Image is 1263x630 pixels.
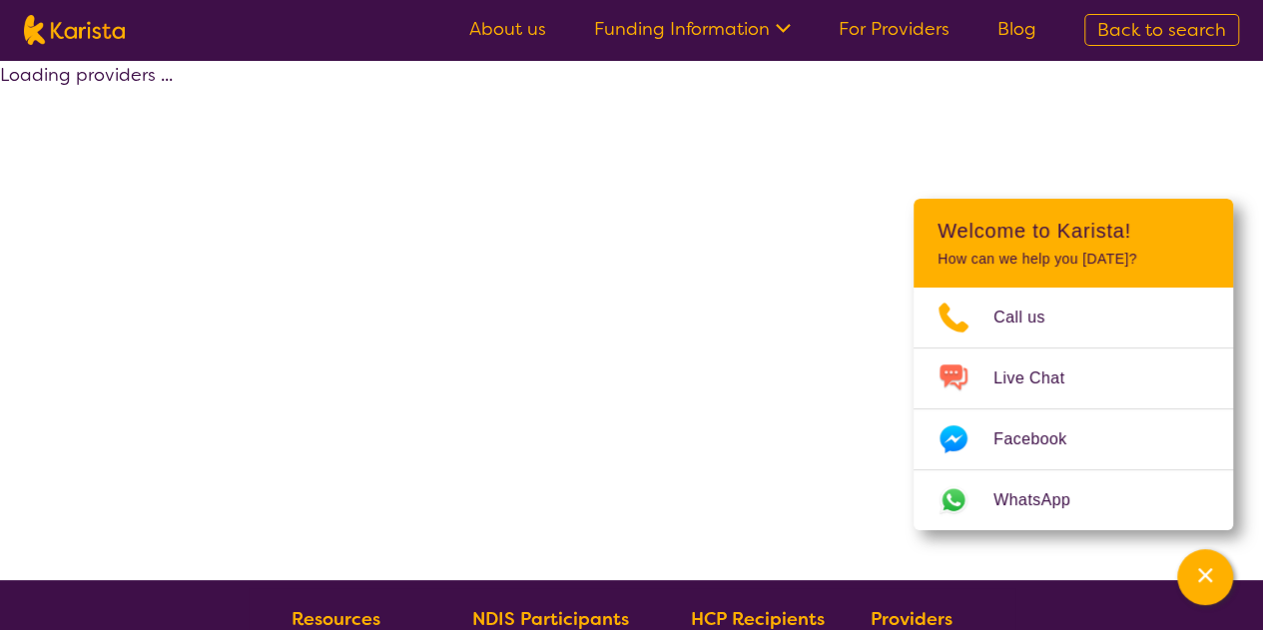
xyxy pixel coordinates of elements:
[1084,14,1239,46] a: Back to search
[993,424,1090,454] span: Facebook
[997,17,1036,41] a: Blog
[594,17,791,41] a: Funding Information
[1097,18,1226,42] span: Back to search
[993,303,1069,332] span: Call us
[993,363,1088,393] span: Live Chat
[1177,549,1233,605] button: Channel Menu
[938,251,1209,268] p: How can we help you [DATE]?
[469,17,546,41] a: About us
[914,288,1233,530] ul: Choose channel
[24,15,125,45] img: Karista logo
[993,485,1094,515] span: WhatsApp
[914,199,1233,530] div: Channel Menu
[938,219,1209,243] h2: Welcome to Karista!
[839,17,949,41] a: For Providers
[914,470,1233,530] a: Web link opens in a new tab.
